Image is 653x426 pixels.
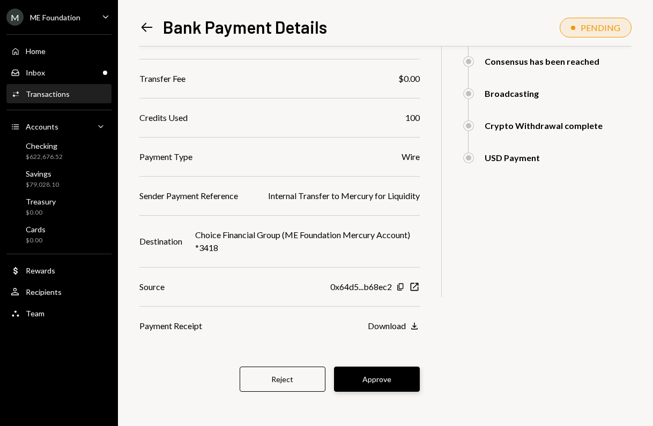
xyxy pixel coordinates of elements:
[26,47,46,56] div: Home
[26,208,56,217] div: $0.00
[334,367,420,392] button: Approve
[6,282,112,301] a: Recipients
[6,117,112,136] a: Accounts
[139,150,192,163] div: Payment Type
[26,287,62,296] div: Recipients
[6,194,112,219] a: Treasury$0.00
[26,180,59,189] div: $79,028.10
[368,321,420,332] button: Download
[6,303,112,323] a: Team
[26,266,55,275] div: Rewards
[485,56,599,66] div: Consensus has been reached
[26,225,46,234] div: Cards
[405,111,420,124] div: 100
[6,9,24,26] div: M
[26,89,70,98] div: Transactions
[581,22,620,33] div: PENDING
[26,169,59,178] div: Savings
[6,138,112,164] a: Checking$622,676.52
[6,261,112,280] a: Rewards
[26,122,58,131] div: Accounts
[26,141,63,150] div: Checking
[30,13,80,22] div: ME Foundation
[240,367,325,392] button: Reject
[268,189,420,202] div: Internal Transfer to Mercury for Liquidity
[485,88,539,98] div: Broadcasting
[26,153,63,162] div: $622,676.52
[6,222,112,247] a: Cards$0.00
[330,280,392,293] div: 0x64d5...b68ec2
[139,319,202,332] div: Payment Receipt
[139,72,185,85] div: Transfer Fee
[26,68,45,77] div: Inbox
[139,111,188,124] div: Credits Used
[6,84,112,103] a: Transactions
[485,153,540,163] div: USD Payment
[6,63,112,82] a: Inbox
[139,235,182,248] div: Destination
[139,189,238,202] div: Sender Payment Reference
[485,120,603,131] div: Crypto Withdrawal complete
[26,236,46,245] div: $0.00
[6,41,112,60] a: Home
[26,309,44,318] div: Team
[195,229,420,254] div: Choice Financial Group (ME Foundation Mercury Account) *3418
[139,280,165,293] div: Source
[398,72,420,85] div: $0.00
[6,166,112,192] a: Savings$79,028.10
[163,16,327,37] h1: Bank Payment Details
[368,321,406,331] div: Download
[26,197,56,206] div: Treasury
[402,150,420,163] div: Wire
